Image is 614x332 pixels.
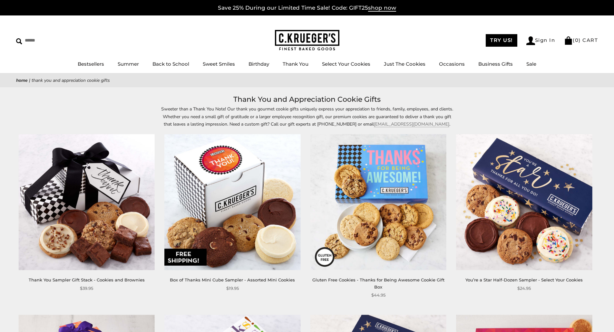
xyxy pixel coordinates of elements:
span: 0 [575,37,579,43]
span: Thank You and Appreciation Cookie Gifts [32,77,110,83]
h1: Thank You and Appreciation Cookie Gifts [26,94,588,105]
a: Sweet Smiles [203,61,235,67]
a: TRY US! [486,34,517,47]
span: $44.95 [371,292,385,299]
span: shop now [368,5,396,12]
img: Gluten Free Cookies - Thanks for Being Awesome Cookie Gift Box [310,134,446,270]
a: Summer [118,61,139,67]
img: Box of Thanks Mini Cube Sampler - Assorted Mini Cookies [164,134,300,270]
span: | [29,77,30,83]
span: $19.95 [226,285,239,292]
a: Home [16,77,28,83]
a: Occasions [439,61,465,67]
a: You’re a Star Half-Dozen Sampler - Select Your Cookies [465,277,583,282]
img: Account [526,36,535,45]
input: Search [16,35,93,45]
img: You’re a Star Half-Dozen Sampler - Select Your Cookies [456,134,592,270]
a: Thank You [283,61,308,67]
span: $24.95 [517,285,531,292]
a: Select Your Cookies [322,61,370,67]
p: Sweeter than a Thank You Note! Our thank you gourmet cookie gifts uniquely express your appreciat... [159,105,455,128]
a: Bestsellers [78,61,104,67]
nav: breadcrumbs [16,77,598,84]
a: Back to School [152,61,189,67]
img: Bag [564,36,573,45]
a: Thank You Sampler Gift Stack - Cookies and Brownies [29,277,145,282]
a: Just The Cookies [384,61,425,67]
img: Thank You Sampler Gift Stack - Cookies and Brownies [19,134,155,270]
a: Business Gifts [478,61,513,67]
a: Gluten Free Cookies - Thanks for Being Awesome Cookie Gift Box [312,277,444,289]
img: C.KRUEGER'S [275,30,339,51]
a: Save 25% During our Limited Time Sale! Code: GIFT25shop now [218,5,396,12]
a: Sale [526,61,536,67]
a: Birthday [249,61,269,67]
img: Search [16,38,22,44]
a: Sign In [526,36,555,45]
a: Box of Thanks Mini Cube Sampler - Assorted Mini Cookies [170,277,295,282]
a: (0) CART [564,37,598,43]
a: [EMAIL_ADDRESS][DOMAIN_NAME] [374,121,449,127]
span: $39.95 [80,285,93,292]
